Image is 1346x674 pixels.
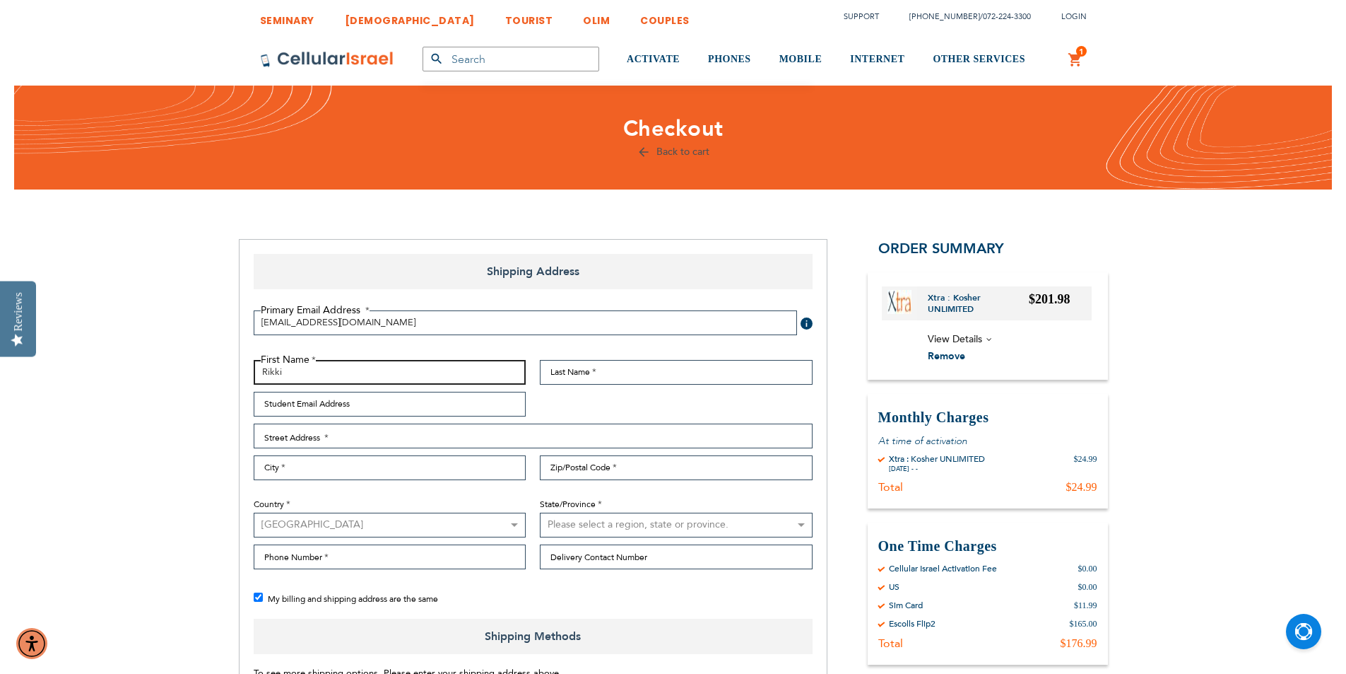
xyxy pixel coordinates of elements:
a: INTERNET [850,33,904,86]
div: $24.99 [1074,453,1097,473]
h3: Monthly Charges [878,408,1097,427]
span: Order Summary [878,239,1004,258]
div: $0.00 [1078,581,1097,593]
span: Shipping Address [254,254,813,289]
div: Accessibility Menu [16,628,47,659]
div: US [889,581,899,593]
div: $11.99 [1074,600,1097,611]
a: 1 [1068,52,1083,69]
div: Reviews [12,292,25,331]
a: OLIM [583,4,610,30]
a: SEMINARY [260,4,314,30]
a: Support [844,11,879,22]
a: MOBILE [779,33,822,86]
p: At time of activation [878,434,1097,448]
span: View Details [928,332,982,346]
span: INTERNET [850,54,904,64]
div: $176.99 [1061,637,1097,651]
a: [PHONE_NUMBER] [909,11,980,22]
span: PHONES [708,54,751,64]
div: Sim Card [889,600,923,611]
div: Escolls Flip2 [889,618,935,629]
span: 1 [1079,46,1084,57]
span: $201.98 [1029,292,1070,306]
span: My billing and shipping address are the same [268,593,438,605]
div: $165.00 [1070,618,1097,629]
div: Xtra : Kosher UNLIMITED [889,453,985,465]
div: $24.99 [1066,480,1097,494]
a: TOURIST [505,4,553,30]
input: Search [423,47,599,71]
div: Cellular Israel Activation Fee [889,563,997,574]
span: Remove [928,349,965,363]
a: COUPLES [640,4,690,30]
div: Total [878,637,903,651]
li: / [895,6,1031,27]
span: Shipping Methods [254,619,813,654]
a: OTHER SERVICES [933,33,1025,86]
a: PHONES [708,33,751,86]
div: Total [878,480,903,494]
span: OTHER SERVICES [933,54,1025,64]
a: Back to cart [637,145,709,158]
div: [DATE] - - [889,465,985,473]
a: ACTIVATE [627,33,680,86]
span: Login [1061,11,1087,22]
a: [DEMOGRAPHIC_DATA] [345,4,475,30]
img: Xtra : Kosher UNLIMITED [887,290,911,314]
a: Xtra : Kosher UNLIMITED [928,292,1029,315]
span: MOBILE [779,54,822,64]
div: $0.00 [1078,563,1097,574]
h3: One Time Charges [878,537,1097,556]
a: 072-224-3300 [983,11,1031,22]
span: ACTIVATE [627,54,680,64]
img: Cellular Israel Logo [260,51,394,68]
span: Checkout [623,114,724,144]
